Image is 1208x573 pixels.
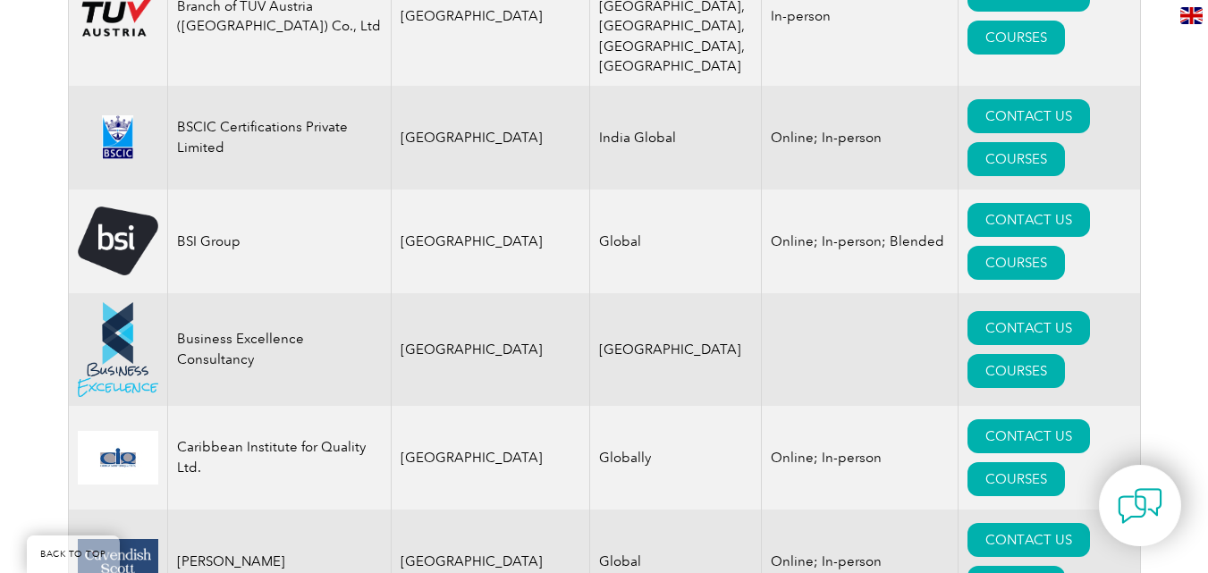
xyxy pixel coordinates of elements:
td: Globally [590,406,762,510]
td: Business Excellence Consultancy [167,293,391,406]
td: Online; In-person; Blended [762,190,959,293]
td: BSCIC Certifications Private Limited [167,86,391,190]
td: India Global [590,86,762,190]
td: Online; In-person [762,86,959,190]
td: Online; In-person [762,406,959,510]
td: [GEOGRAPHIC_DATA] [391,293,590,406]
a: COURSES [967,21,1065,55]
a: CONTACT US [967,419,1090,453]
td: [GEOGRAPHIC_DATA] [590,293,762,406]
img: 5f72c78c-dabc-ea11-a814-000d3a79823d-logo.png [78,206,158,275]
img: en [1180,7,1203,24]
a: CONTACT US [967,523,1090,557]
img: 48df379e-2966-eb11-a812-00224814860b-logo.png [78,302,158,397]
a: CONTACT US [967,311,1090,345]
a: COURSES [967,462,1065,496]
img: d624547b-a6e0-e911-a812-000d3a795b83-logo.png [78,115,158,159]
td: Global [590,190,762,293]
td: Caribbean Institute for Quality Ltd. [167,406,391,510]
td: [GEOGRAPHIC_DATA] [391,190,590,293]
a: COURSES [967,354,1065,388]
a: COURSES [967,246,1065,280]
td: [GEOGRAPHIC_DATA] [391,406,590,510]
a: COURSES [967,142,1065,176]
img: contact-chat.png [1118,484,1162,528]
img: d6ccebca-6c76-ed11-81ab-0022481565fd-logo.jpg [78,431,158,485]
td: [GEOGRAPHIC_DATA] [391,86,590,190]
td: BSI Group [167,190,391,293]
a: CONTACT US [967,203,1090,237]
a: CONTACT US [967,99,1090,133]
a: BACK TO TOP [27,535,120,573]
